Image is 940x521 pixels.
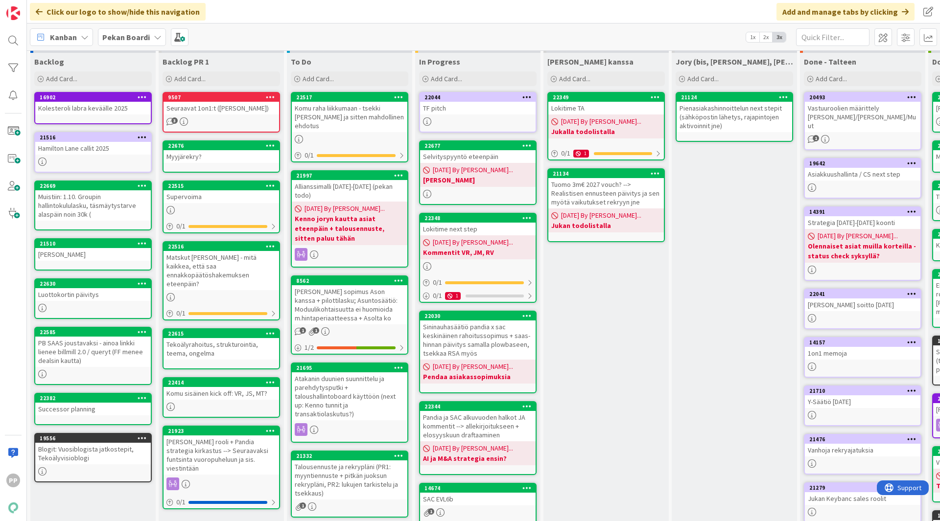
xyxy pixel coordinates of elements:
[168,182,279,189] div: 22515
[805,102,920,132] div: Vastuuroolien määrittely [PERSON_NAME]/[PERSON_NAME]/Muut
[168,94,279,101] div: 9507
[164,387,279,400] div: Komu sisäinen kick off: VR, JS, MT?
[35,434,151,443] div: 19556
[561,210,641,221] span: [DATE] By [PERSON_NAME]...
[547,168,665,242] a: 21134Tuomo 3m€ 2027 vouch? --> Realistisen ennusteen päivitys ja sen myötä vaikutukset rekryyn jn...
[805,290,920,298] div: 22041
[805,483,920,505] div: 21279Jukan Keybanc sales roolit
[35,337,151,367] div: PB SAAS joustavaksi - ainoa linkki lienee billmill 2.0 / queryt (FF menee dealsin kautta)
[164,102,279,114] div: Seuraavat 1on1:t ([PERSON_NAME])
[292,452,407,499] div: 21332Talousennuste ja rekrypläni (PR1: myyntiennuste + pitkän juoksun rekrypläni, PR2: lukujen ta...
[420,141,536,150] div: 22677
[420,402,536,441] div: 22344Pandia ja SAC alkuvuoden halkot JA kommentit --> allekirjoitukseen + elosyyskuun draftaaminen
[50,31,77,43] span: Kanban
[548,169,664,178] div: 21134
[305,204,385,214] span: [DATE] By [PERSON_NAME]...
[419,311,537,393] a: 22030Sininauhasäätiö pandia x sac keskinäinen rahoitussopimus + saas-hinnan päivitys samalla plow...
[34,393,152,425] a: 22382Successor planning
[746,32,759,42] span: 1x
[163,181,280,233] a: 22515Supervoima0/1
[35,328,151,367] div: 22585PB SAAS joustavaksi - ainoa linkki lienee billmill 2.0 / queryt (FF menee dealsin kautta)
[176,308,186,318] span: 0 / 1
[420,150,536,163] div: Selvityspyyntö eteenpäin
[40,280,151,287] div: 22630
[35,394,151,415] div: 22382Successor planning
[423,453,533,463] b: AI ja M&A strategia ensin?
[759,32,773,42] span: 2x
[164,427,279,475] div: 21923[PERSON_NAME] rooli + Pandia strategia kirkastus --> Seuraavaksi funtsinta vuoropuheluun ja ...
[296,364,407,371] div: 21695
[681,94,792,101] div: 21124
[809,160,920,167] div: 19642
[805,338,920,347] div: 14157
[809,484,920,491] div: 21279
[419,140,537,205] a: 22677Selvityspyyntö eteenpäin[DATE] By [PERSON_NAME]...[PERSON_NAME]
[35,248,151,261] div: [PERSON_NAME]
[551,221,661,230] b: Jukan todolistalla
[296,277,407,284] div: 8562
[433,362,513,372] span: [DATE] By [PERSON_NAME]...
[35,434,151,464] div: 19556Blogit: Vuosiblogista jatkostepit, Tekoälyvisioblogi
[292,171,407,180] div: 21997
[35,394,151,403] div: 22382
[35,102,151,114] div: Kolesteroli labra keväälle 2025
[164,307,279,319] div: 0/1
[164,93,279,102] div: 9507
[35,443,151,464] div: Blogit: Vuosiblogista jatkostepit, Tekoälyvisioblogi
[805,386,920,408] div: 21710Y-Säätiö [DATE]
[292,285,407,324] div: [PERSON_NAME] sopimus Ason kanssa + pilottilasku; Asuntosäätiö: Moduulikohtaisuutta ei huomioida ...
[548,93,664,102] div: 22349
[805,159,920,181] div: 19642Asiakkuushallinta / CS next step
[423,175,533,185] b: [PERSON_NAME]
[164,220,279,232] div: 0/1
[35,93,151,102] div: 16902
[292,276,407,285] div: 8562
[805,159,920,168] div: 19642
[35,239,151,261] div: 21510[PERSON_NAME]
[163,241,280,320] a: 22516Matskut [PERSON_NAME] - mitä kaikkea, että saa ennakkopäätöshakemuksen eteenpäin?0/1
[164,181,279,203] div: 22515Supervoima
[292,341,407,354] div: 1/2
[164,242,279,290] div: 22516Matskut [PERSON_NAME] - mitä kaikkea, että saa ennakkopäätöshakemuksen eteenpäin?
[548,169,664,208] div: 21134Tuomo 3m€ 2027 vouch? --> Realistisen ennusteen päivitys ja sen myötä vaikutukset rekryyn jne
[35,142,151,155] div: Hamilton Lane callit 2025
[34,181,152,230] a: 22669Muistiin: 1.10. Groupin hallintokululasku, täsmäytystarve alaspäin noin 30k (
[6,501,20,515] img: avatar
[291,451,408,518] a: 21332Talousennuste ja rekrypläni (PR1: myyntiennuste + pitkän juoksun rekrypläni, PR2: lukujen ta...
[776,3,915,21] div: Add and manage tabs by clicking
[300,327,306,334] span: 1
[773,32,786,42] span: 3x
[168,428,279,434] div: 21923
[573,150,589,158] div: 1
[548,93,664,114] div: 22349Lokitime TA
[164,496,279,508] div: 0/1
[291,57,311,67] span: To Do
[809,291,920,297] div: 22041
[420,290,536,302] div: 0/11
[35,181,151,221] div: 22669Muistiin: 1.10. Groupin hallintokululasku, täsmäytystarve alaspäin noin 30k (
[313,327,319,334] span: 1
[35,279,151,288] div: 22630
[419,213,537,303] a: 22348Lokitime next step[DATE] By [PERSON_NAME]...Kommentit VR, JM, RV0/10/11
[805,435,920,456] div: 21476Vanhoja rekryajatuksia
[163,377,280,418] a: 22414Komu sisäinen kick off: VR, JS, MT?
[677,102,792,132] div: Pienasiakashinnoittelun next stepit (sähköpostin lähetys, rajapintojen aktivoinnit jne)
[34,327,152,385] a: 22585PB SAAS joustavaksi - ainoa linkki lienee billmill 2.0 / queryt (FF menee dealsin kautta)
[164,141,279,150] div: 22676
[805,444,920,456] div: Vanhoja rekryajatuksia
[35,239,151,248] div: 21510
[34,278,152,319] a: 22630Luottokortin päivitys
[424,142,536,149] div: 22677
[420,411,536,441] div: Pandia ja SAC alkuvuoden halkot JA kommentit --> allekirjoitukseen + elosyyskuun draftaaminen
[805,207,920,229] div: 14391Strategia [DATE]-[DATE] koonti
[547,57,634,67] span: Jukan kanssa
[805,483,920,492] div: 21279
[420,93,536,114] div: 22044TF pitch
[163,57,209,67] span: Backlog PR 1
[164,338,279,360] div: Tekoälyrahoitus, strukturointia, teema, ongelma
[805,298,920,311] div: [PERSON_NAME] soitto [DATE]
[35,328,151,337] div: 22585
[420,312,536,360] div: 22030Sininauhasäätiö pandia x sac keskinäinen rahoitussopimus + saas-hinnan päivitys samalla plow...
[553,170,664,177] div: 21134
[164,435,279,475] div: [PERSON_NAME] rooli + Pandia strategia kirkastus --> Seuraavaksi funtsinta vuoropuheluun ja sis. ...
